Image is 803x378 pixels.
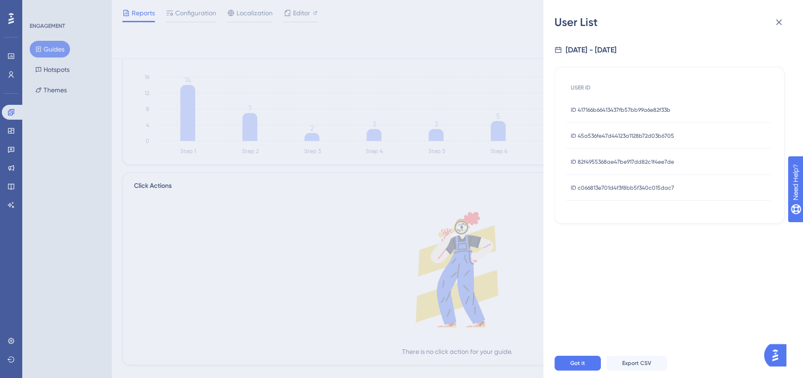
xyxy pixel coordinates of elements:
[622,359,651,367] span: Export CSV
[571,106,670,114] span: ID 417166b66413437fb57bb99a6e82f33b
[571,184,674,192] span: ID c066813e701d4f3f8bb5f340c015dac7
[606,356,667,371] button: Export CSV
[566,45,617,56] div: [DATE] - [DATE]
[764,341,792,369] iframe: UserGuiding AI Assistant Launcher
[554,356,601,371] button: Got it
[22,2,58,13] span: Need Help?
[571,158,674,166] span: ID 82f4955368ae47be917dd82c1f4ee7de
[571,84,591,91] span: USER ID
[554,15,792,30] div: User List
[571,132,674,140] span: ID 45a536fe47d44123a1128b72d03b6705
[570,359,585,367] span: Got it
